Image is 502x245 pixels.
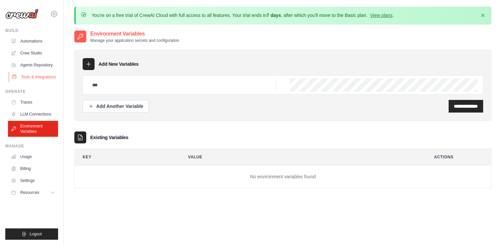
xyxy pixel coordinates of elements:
[92,12,394,19] p: You're on a free trial of CrewAI Cloud with full access to all features. Your trial ends in , aft...
[83,100,149,113] button: Add Another Variable
[370,13,392,18] a: View plans
[75,165,491,188] td: No environment variables found
[9,72,59,82] a: Tools & Integrations
[90,30,179,38] h2: Environment Variables
[20,190,39,195] span: Resources
[8,175,58,186] a: Settings
[8,163,58,174] a: Billing
[90,134,128,141] h3: Existing Variables
[90,38,179,43] p: Manage your application secrets and configuration
[5,143,58,149] div: Manage
[5,28,58,33] div: Build
[5,89,58,94] div: Operate
[5,9,38,19] img: Logo
[8,97,58,108] a: Traces
[8,121,58,137] a: Environment Variables
[8,48,58,58] a: Crew Studio
[99,61,139,67] h3: Add New Variables
[426,149,491,165] th: Actions
[266,13,281,18] strong: 7 days
[8,109,58,120] a: LLM Connections
[180,149,421,165] th: Value
[8,60,58,70] a: Agents Repository
[8,36,58,46] a: Automations
[88,103,143,110] div: Add Another Variable
[5,228,58,240] button: Logout
[30,231,42,237] span: Logout
[75,149,175,165] th: Key
[8,151,58,162] a: Usage
[8,187,58,198] button: Resources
